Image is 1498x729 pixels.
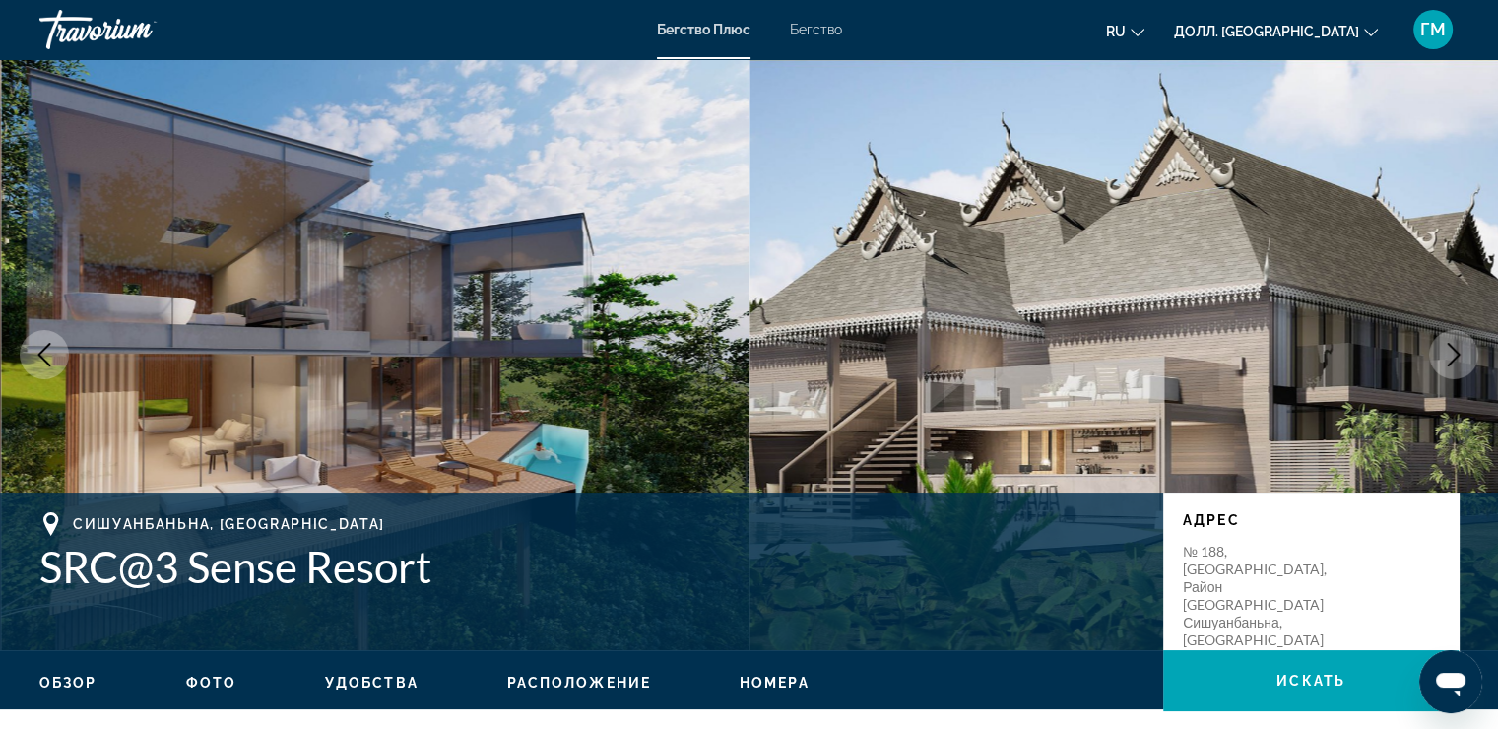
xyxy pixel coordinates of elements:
button: Пользовательское меню [1407,9,1459,50]
ya-tr-span: Сишуанбаньна, [GEOGRAPHIC_DATA] [1183,614,1324,648]
ya-tr-span: ГМ [1420,19,1446,39]
a: Травориум [39,4,236,55]
button: Изменить валюту [1174,17,1378,45]
button: Предыдущее изображение [20,330,69,379]
ya-tr-span: SRC@3 Sense Resort [39,541,431,592]
button: Расположение [507,674,651,692]
ya-tr-span: Долл. [GEOGRAPHIC_DATA] [1174,24,1359,39]
button: искать [1163,650,1459,711]
a: Бегство [790,22,842,37]
button: Следующее изображение [1429,330,1478,379]
ya-tr-span: № 188, [GEOGRAPHIC_DATA], [1183,543,1327,577]
ya-tr-span: район [GEOGRAPHIC_DATA] [1183,578,1324,613]
button: Удобства [325,674,419,692]
ya-tr-span: Фото [186,675,236,691]
button: Фото [186,674,236,692]
button: Изменить язык [1106,17,1144,45]
iframe: Кнопка запуска окна обмена сообщениями [1419,650,1482,713]
ya-tr-span: Адрес [1183,512,1240,528]
button: Обзор [39,674,98,692]
ya-tr-span: Номера [740,675,810,691]
button: Номера [740,674,810,692]
ya-tr-span: искать [1276,673,1345,689]
ya-tr-span: Удобства [325,675,419,691]
a: Бегство Плюс [657,22,750,37]
ya-tr-span: Расположение [507,675,651,691]
ya-tr-span: Сишуанбаньна, [GEOGRAPHIC_DATA] [73,516,385,532]
ya-tr-span: RU [1106,24,1126,39]
ya-tr-span: Обзор [39,675,98,691]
